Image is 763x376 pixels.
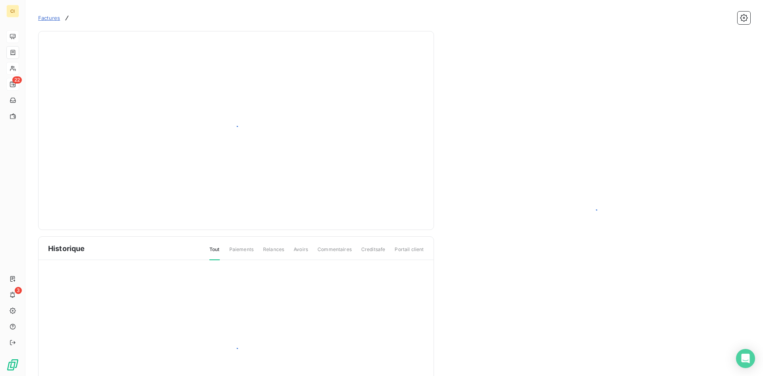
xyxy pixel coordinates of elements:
[48,243,85,254] span: Historique
[6,358,19,371] img: Logo LeanPay
[12,76,22,84] span: 22
[6,5,19,18] div: CI
[736,349,755,368] div: Open Intercom Messenger
[229,246,254,259] span: Paiements
[15,287,22,294] span: 3
[395,246,424,259] span: Portail client
[38,14,60,22] a: Factures
[318,246,352,259] span: Commentaires
[209,246,220,260] span: Tout
[38,15,60,21] span: Factures
[294,246,308,259] span: Avoirs
[361,246,385,259] span: Creditsafe
[6,78,19,91] a: 22
[263,246,284,259] span: Relances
